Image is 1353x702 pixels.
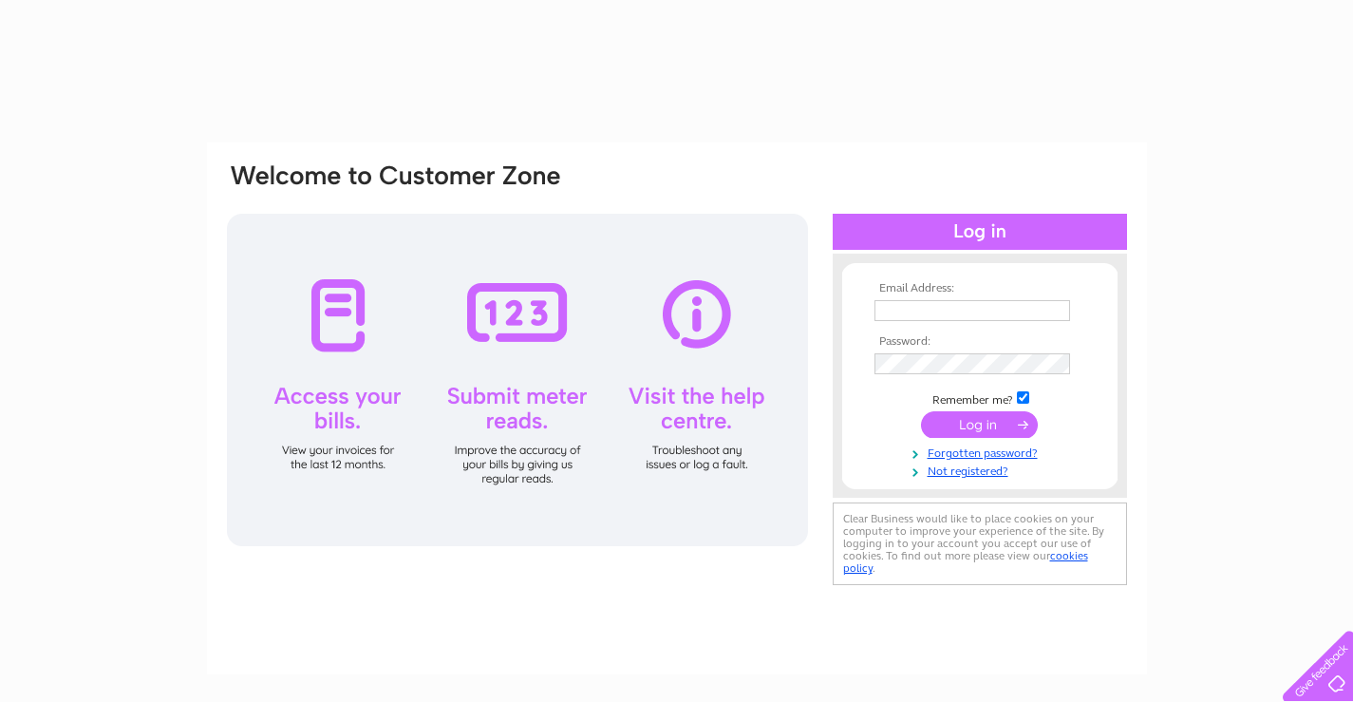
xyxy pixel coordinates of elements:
[874,443,1090,461] a: Forgotten password?
[833,503,1127,585] div: Clear Business would like to place cookies on your computer to improve your experience of the sit...
[843,549,1088,575] a: cookies policy
[870,282,1090,295] th: Email Address:
[870,335,1090,349] th: Password:
[874,461,1090,479] a: Not registered?
[870,389,1090,408] td: Remember me?
[921,411,1038,438] input: Submit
